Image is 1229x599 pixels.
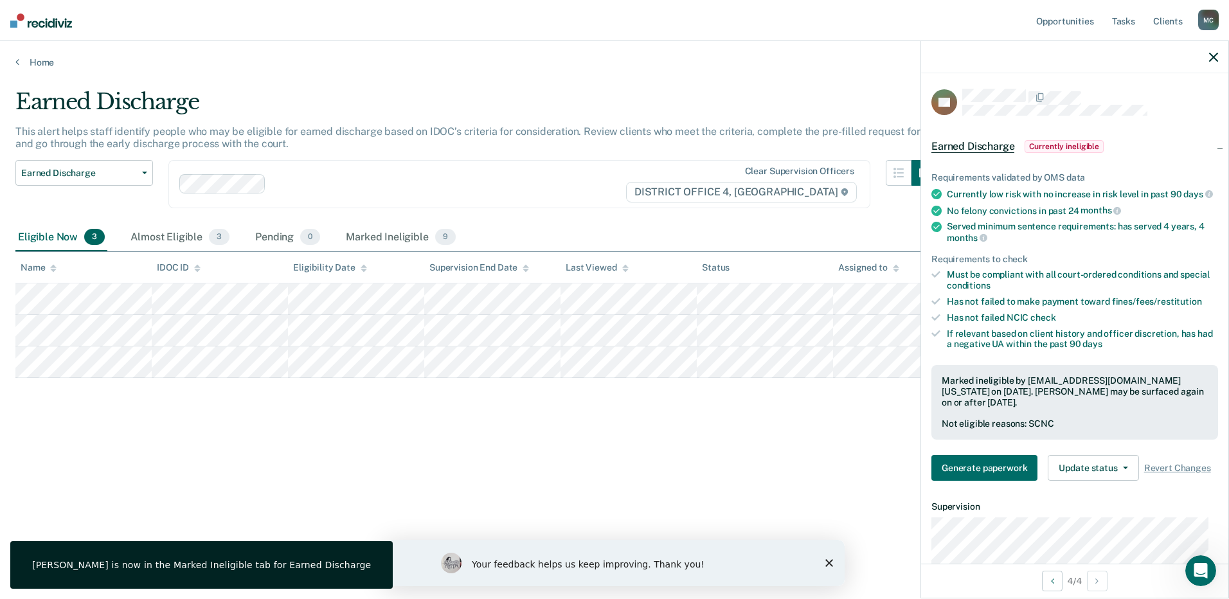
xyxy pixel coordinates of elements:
div: No felony convictions in past 24 [947,205,1218,217]
div: Requirements validated by OMS data [931,172,1218,183]
span: months [947,233,987,243]
span: 9 [435,229,456,246]
div: Has not failed NCIC [947,312,1218,323]
div: IDOC ID [157,262,201,273]
div: Marked Ineligible [343,224,458,252]
span: 3 [84,229,105,246]
div: Last Viewed [566,262,628,273]
div: Almost Eligible [128,224,232,252]
div: Served minimum sentence requirements: has served 4 years, 4 [947,221,1218,243]
img: Recidiviz [10,13,72,28]
dt: Supervision [931,501,1218,512]
button: Update status [1048,455,1138,481]
span: days [1082,339,1102,349]
a: Home [15,57,1214,68]
div: Eligibility Date [293,262,367,273]
span: Revert Changes [1144,463,1211,474]
div: Assigned to [838,262,899,273]
div: Must be compliant with all court-ordered conditions and special [947,269,1218,291]
iframe: Intercom live chat [1185,555,1216,586]
button: Previous Opportunity [1042,571,1063,591]
div: Status [702,262,730,273]
span: Currently ineligible [1025,140,1104,153]
div: Has not failed to make payment toward [947,296,1218,307]
div: M C [1198,10,1219,30]
div: Earned DischargeCurrently ineligible [921,126,1228,167]
div: Requirements to check [931,254,1218,265]
span: check [1030,312,1055,323]
div: Supervision End Date [429,262,529,273]
div: If relevant based on client history and officer discretion, has had a negative UA within the past 90 [947,328,1218,350]
div: Clear supervision officers [745,166,854,177]
div: Not eligible reasons: SCNC [942,418,1208,429]
span: Earned Discharge [931,140,1014,153]
div: [PERSON_NAME] is now in the Marked Ineligible tab for Earned Discharge [32,559,371,571]
p: This alert helps staff identify people who may be eligible for earned discharge based on IDOC’s c... [15,125,931,150]
div: Name [21,262,57,273]
span: 0 [300,229,320,246]
div: Pending [253,224,323,252]
button: Generate paperwork [931,455,1037,481]
span: days [1183,189,1212,199]
span: conditions [947,280,991,291]
div: Eligible Now [15,224,107,252]
a: Navigate to form link [931,455,1043,481]
div: Earned Discharge [15,89,937,125]
div: Marked ineligible by [EMAIL_ADDRESS][DOMAIN_NAME][US_STATE] on [DATE]. [PERSON_NAME] may be surfa... [942,375,1208,407]
iframe: Survey by Kim from Recidiviz [384,540,845,586]
span: DISTRICT OFFICE 4, [GEOGRAPHIC_DATA] [626,182,857,202]
span: 3 [209,229,229,246]
button: Next Opportunity [1087,571,1108,591]
div: 4 / 4 [921,564,1228,598]
div: Currently low risk with no increase in risk level in past 90 [947,188,1218,200]
span: Earned Discharge [21,168,137,179]
span: months [1081,205,1121,215]
span: fines/fees/restitution [1112,296,1202,307]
